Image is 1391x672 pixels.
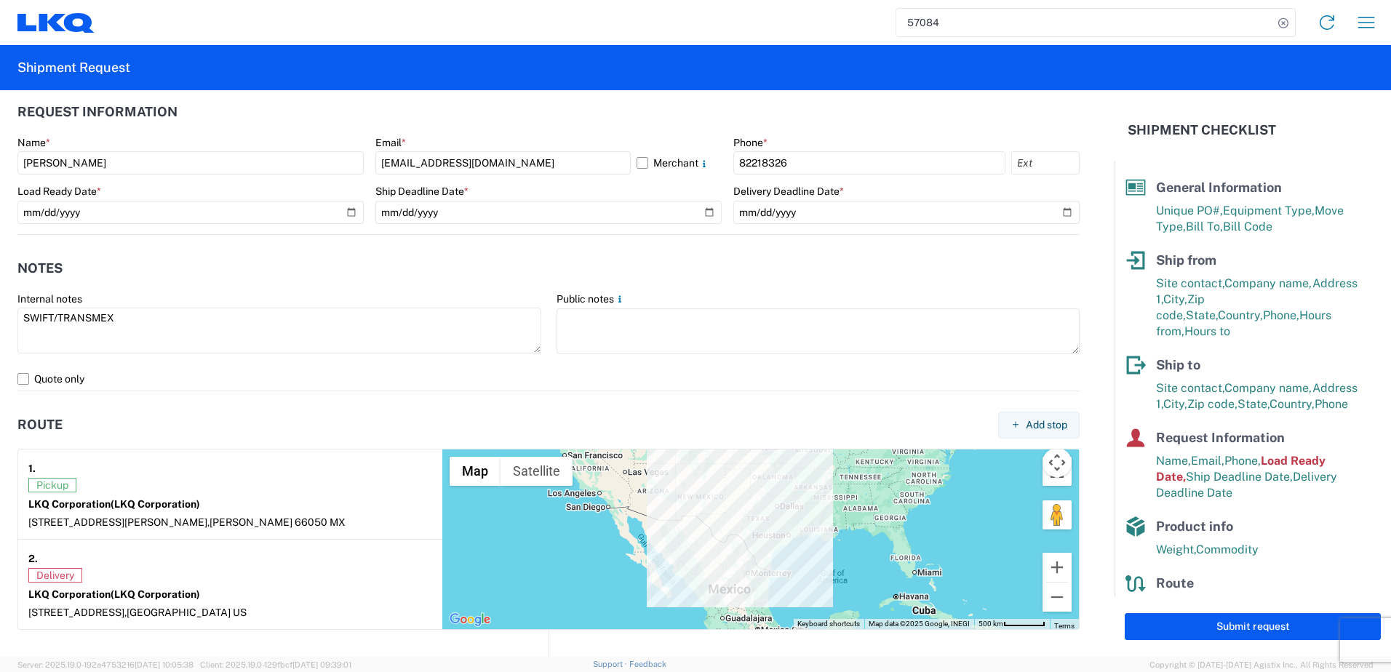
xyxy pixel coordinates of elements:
[1237,397,1270,411] span: State,
[1191,454,1224,468] span: Email,
[1156,543,1196,556] span: Weight,
[1187,397,1237,411] span: Zip code,
[446,610,494,629] a: Open this area in Google Maps (opens a new window)
[1186,308,1218,322] span: State,
[1156,276,1224,290] span: Site contact,
[1011,151,1080,175] input: Ext
[111,588,200,600] span: (LKQ Corporation)
[292,660,351,669] span: [DATE] 09:39:01
[127,607,247,618] span: [GEOGRAPHIC_DATA] US
[1156,357,1200,372] span: Ship to
[1218,308,1263,322] span: Country,
[979,620,1003,628] span: 500 km
[1043,553,1072,582] button: Zoom in
[557,292,626,305] label: Public notes
[1315,397,1348,411] span: Phone
[1149,658,1374,671] span: Copyright © [DATE]-[DATE] Agistix Inc., All Rights Reserved
[1196,543,1259,556] span: Commodity
[998,412,1080,439] button: Add stop
[28,550,38,568] strong: 2.
[1223,220,1272,233] span: Bill Code
[375,136,406,149] label: Email
[1026,418,1067,432] span: Add stop
[629,660,666,668] a: Feedback
[446,610,494,629] img: Google
[375,185,469,198] label: Ship Deadline Date
[1186,470,1293,484] span: Ship Deadline Date,
[28,516,210,528] span: [STREET_ADDRESS][PERSON_NAME],
[1156,180,1282,195] span: General Information
[1043,500,1072,529] button: Drag Pegman onto the map to open Street View
[1128,121,1276,139] h2: Shipment Checklist
[210,516,346,528] span: [PERSON_NAME] 66050 MX
[1223,204,1315,217] span: Equipment Type,
[17,292,82,305] label: Internal notes
[28,588,200,600] strong: LKQ Corporation
[1054,622,1075,630] a: Terms
[1224,454,1261,468] span: Phone,
[1156,381,1224,395] span: Site contact,
[28,498,200,510] strong: LKQ Corporation
[28,460,36,478] strong: 1.
[637,151,722,175] label: Merchant
[17,105,178,119] h2: Request Information
[1156,252,1216,268] span: Ship from
[1224,276,1312,290] span: Company name,
[733,136,768,149] label: Phone
[17,136,50,149] label: Name
[1163,292,1187,306] span: City,
[17,59,130,76] h2: Shipment Request
[135,660,194,669] span: [DATE] 10:05:38
[593,660,629,668] a: Support
[1270,397,1315,411] span: Country,
[974,619,1050,629] button: Map Scale: 500 km per 54 pixels
[1156,519,1233,534] span: Product info
[797,619,860,629] button: Keyboard shortcuts
[28,607,127,618] span: [STREET_ADDRESS],
[28,568,82,583] span: Delivery
[17,185,101,198] label: Load Ready Date
[17,261,63,276] h2: Notes
[501,457,573,486] button: Show satellite imagery
[1156,575,1194,591] span: Route
[1186,220,1223,233] span: Bill To,
[896,9,1273,36] input: Shipment, tracking or reference number
[869,620,970,628] span: Map data ©2025 Google, INEGI
[450,457,501,486] button: Show street map
[1156,430,1285,445] span: Request Information
[28,478,76,492] span: Pickup
[1156,454,1191,468] span: Name,
[111,498,200,510] span: (LKQ Corporation)
[17,417,63,432] h2: Route
[17,660,194,669] span: Server: 2025.19.0-192a4753216
[1184,324,1230,338] span: Hours to
[1125,613,1381,640] button: Submit request
[733,185,844,198] label: Delivery Deadline Date
[1263,308,1299,322] span: Phone,
[17,367,1080,391] label: Quote only
[1224,381,1312,395] span: Company name,
[1043,583,1072,612] button: Zoom out
[200,660,351,669] span: Client: 2025.19.0-129fbcf
[1156,204,1223,217] span: Unique PO#,
[1163,397,1187,411] span: City,
[1043,448,1072,477] button: Map camera controls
